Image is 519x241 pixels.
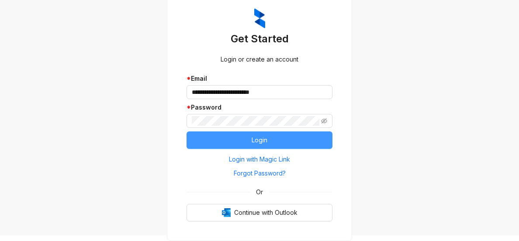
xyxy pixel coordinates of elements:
[187,103,332,112] div: Password
[250,187,269,197] span: Or
[222,208,231,217] img: Outlook
[187,74,332,83] div: Email
[187,131,332,149] button: Login
[187,32,332,46] h3: Get Started
[234,169,286,178] span: Forgot Password?
[187,152,332,166] button: Login with Magic Link
[254,8,265,28] img: ZumaIcon
[187,55,332,64] div: Login or create an account
[229,155,290,164] span: Login with Magic Link
[321,118,327,124] span: eye-invisible
[187,204,332,221] button: OutlookContinue with Outlook
[234,208,298,217] span: Continue with Outlook
[187,166,332,180] button: Forgot Password?
[252,135,267,145] span: Login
